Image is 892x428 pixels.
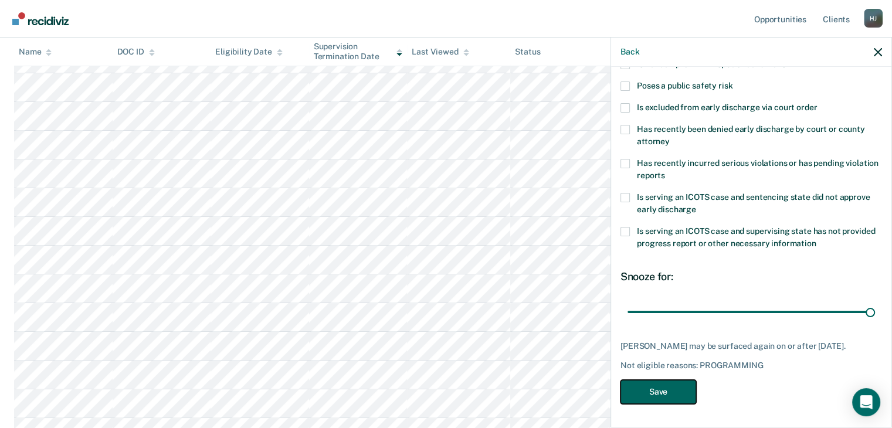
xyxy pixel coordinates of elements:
span: Has recently been denied early discharge by court or county attorney [637,124,865,146]
div: DOC ID [117,47,155,57]
div: Snooze for: [620,270,882,283]
button: Profile dropdown button [864,9,883,28]
div: Eligibility Date [215,47,283,57]
div: Open Intercom Messenger [852,388,880,416]
div: Name [19,47,52,57]
img: Recidiviz [12,12,69,25]
span: Poses a public safety risk [637,81,732,90]
button: Back [620,47,639,57]
span: Is serving an ICOTS case and sentencing state did not approve early discharge [637,192,870,214]
div: Not eligible reasons: PROGRAMMING [620,361,882,371]
span: Has recently incurred serious violations or has pending violation reports [637,158,879,180]
div: Status [515,47,540,57]
div: [PERSON_NAME] may be surfaced again on or after [DATE]. [620,341,882,351]
div: Last Viewed [412,47,469,57]
button: Save [620,380,696,404]
span: Is excluded from early discharge via court order [637,103,817,112]
div: Supervision Termination Date [314,42,403,62]
div: H J [864,9,883,28]
span: Is serving an ICOTS case and supervising state has not provided progress report or other necessar... [637,226,875,248]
